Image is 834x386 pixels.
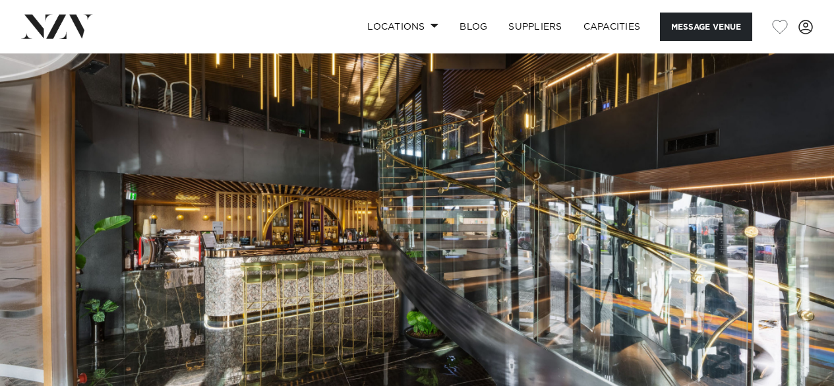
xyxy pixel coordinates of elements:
[449,13,498,41] a: BLOG
[21,15,93,38] img: nzv-logo.png
[498,13,572,41] a: SUPPLIERS
[357,13,449,41] a: Locations
[573,13,651,41] a: Capacities
[660,13,752,41] button: Message Venue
